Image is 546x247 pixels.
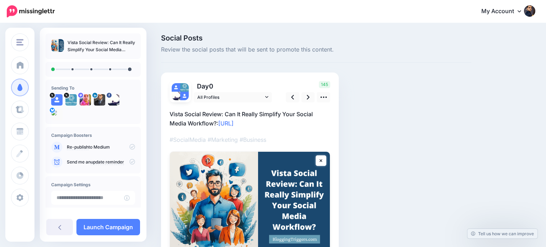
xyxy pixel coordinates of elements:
[161,34,471,42] span: Social Posts
[68,39,135,53] p: Vista Social Review: Can It Really Simplify Your Social Media Workflow?
[467,229,537,238] a: Tell us how we can improve
[194,81,273,91] p: Day
[161,45,471,54] span: Review the social posts that will be sent to promote this content.
[218,120,234,127] a: [URL]
[51,85,135,91] h4: Sending To
[91,159,124,165] a: update reminder
[194,92,272,102] a: All Profiles
[180,92,189,100] img: user_default_image.png
[172,83,180,92] img: user_default_image.png
[108,94,119,106] img: 358731194_718620323612071_5875523225203371151_n-bsa153721.png
[197,93,263,101] span: All Profiles
[51,182,135,187] h4: Campaign Settings
[170,135,330,144] p: #SocialMedia #Marketing #Business
[67,159,135,165] p: Send me an
[209,82,213,90] span: 0
[51,94,63,106] img: user_default_image.png
[65,94,77,106] img: 5tyPiY3s-78625.jpg
[172,92,180,100] img: 358731194_718620323612071_5875523225203371151_n-bsa153721.png
[7,5,55,17] img: Missinglettr
[80,94,91,106] img: d4e3d9f8f0501bdc-88716.png
[319,81,330,88] span: 145
[16,39,23,45] img: menu.png
[67,144,89,150] a: Re-publish
[170,109,330,128] p: Vista Social Review: Can It Really Simplify Your Social Media Workflow?:
[67,144,135,150] p: to Medium
[51,39,64,52] img: b67a8864ed14d40533e070b68a6b303a_thumb.jpg
[51,133,135,138] h4: Campaign Boosters
[474,3,535,20] a: My Account
[94,94,105,106] img: 1751864478189-77827.png
[180,83,189,92] img: 5tyPiY3s-78625.jpg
